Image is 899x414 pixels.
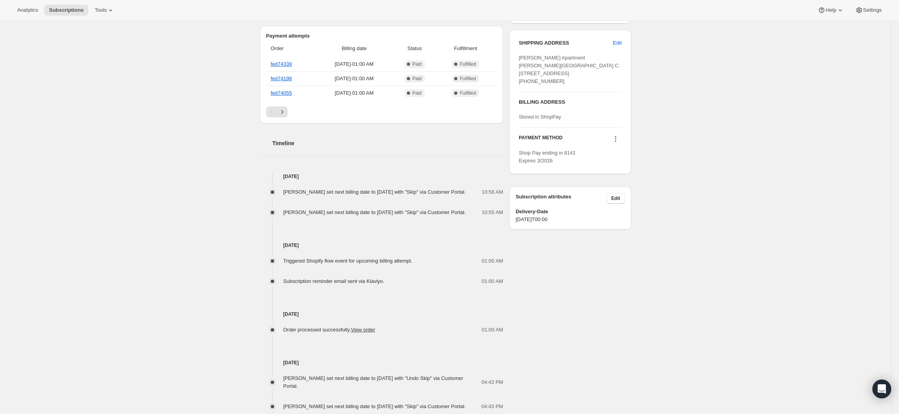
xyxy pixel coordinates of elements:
[519,98,621,106] h3: BILLING ADDRESS
[260,241,503,249] h4: [DATE]
[611,195,620,202] span: Edit
[482,277,503,285] span: 01:00 AM
[90,5,119,16] button: Tools
[318,89,390,97] span: [DATE] · 01:00 AM
[49,7,84,13] span: Subscriptions
[283,189,466,195] span: [PERSON_NAME] set next billing date to [DATE] with "Skip" via Customer Portal.
[283,278,385,284] span: Subscription reminder email sent via Klaviyo.
[283,209,466,215] span: [PERSON_NAME] set next billing date to [DATE] with "Skip" via Customer Portal.
[266,32,497,40] h2: Payment attempts
[872,380,891,398] div: Open Intercom Messenger
[482,326,503,334] span: 01:00 AM
[271,61,292,67] a: fed74339
[271,90,292,96] a: fed74055
[95,7,107,13] span: Tools
[260,173,503,180] h4: [DATE]
[266,106,497,117] nav: Pagination
[608,37,626,49] button: Edit
[460,90,476,96] span: Fulfilled
[412,76,422,82] span: Paid
[826,7,836,13] span: Help
[482,403,503,410] span: 04:43 PM
[412,90,422,96] span: Paid
[260,310,503,318] h4: [DATE]
[460,61,476,67] span: Fulfilled
[277,106,288,117] button: Next
[516,216,625,223] span: [DATE]T00:00
[13,5,43,16] button: Analytics
[272,139,503,147] h2: Timeline
[266,40,316,57] th: Order
[516,208,625,216] span: Delivery-Date
[516,193,607,204] h3: Subscription attributes
[482,209,503,216] span: 10:55 AM
[283,258,412,264] span: Triggered Shopify flow event for upcoming billing attempt.
[318,45,390,52] span: Billing date
[813,5,849,16] button: Help
[17,7,38,13] span: Analytics
[283,375,464,389] span: [PERSON_NAME] set next billing date to [DATE] with "Undo Skip" via Customer Portal.
[519,150,575,164] span: Shop Pay ending in 8141 Expires 3/2026
[482,378,503,386] span: 04:43 PM
[283,327,375,333] span: Order processed successfully.
[271,76,292,81] a: fed74198
[283,403,466,409] span: [PERSON_NAME] set next billing date to [DATE] with "Skip" via Customer Portal.
[863,7,882,13] span: Settings
[439,45,492,52] span: Fulfillment
[260,359,503,367] h4: [DATE]
[851,5,886,16] button: Settings
[395,45,434,52] span: Status
[482,188,503,196] span: 10:58 AM
[519,135,562,145] h3: PAYMENT METHOD
[519,114,561,120] span: Stored in ShopPay
[44,5,88,16] button: Subscriptions
[607,193,625,204] button: Edit
[519,39,613,47] h3: SHIPPING ADDRESS
[318,75,390,83] span: [DATE] · 01:00 AM
[318,60,390,68] span: [DATE] · 01:00 AM
[460,76,476,82] span: Fulfilled
[351,327,375,333] a: View order
[412,61,422,67] span: Paid
[482,257,503,265] span: 01:00 AM
[613,39,621,47] span: Edit
[519,55,620,84] span: [PERSON_NAME] Apartment [PERSON_NAME][GEOGRAPHIC_DATA] C. [STREET_ADDRESS] [PHONE_NUMBER]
